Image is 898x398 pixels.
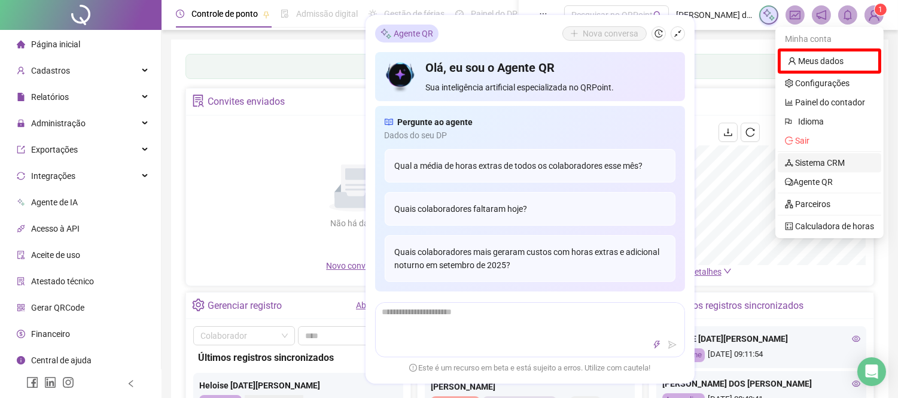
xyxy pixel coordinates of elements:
span: clock-circle [176,10,184,18]
a: apartment Parceiros [785,199,830,209]
a: deployment-unit Sistema CRM [785,158,845,168]
span: Ver detalhes [675,267,722,277]
span: fund [790,10,800,20]
span: Novo convite [326,261,386,271]
span: Cadastros [31,66,70,75]
span: download [723,127,733,137]
img: sparkle-icon.fc2bf0ac1784a2077858766a79e2daf3.svg [762,8,775,22]
span: eye [852,335,860,343]
span: home [17,40,25,48]
div: Agente QR [375,25,439,42]
a: bar-chart Painel do contador [785,98,865,107]
div: Minha conta [778,29,881,48]
a: setting Configurações [785,78,850,88]
span: exclamation-circle [409,363,417,371]
span: ellipsis [539,10,547,18]
span: info-circle [17,356,25,364]
span: shrink [674,29,682,38]
a: Abrir registro [356,300,404,310]
button: send [665,338,680,352]
span: solution [17,277,25,285]
span: flag [785,115,793,128]
a: commentAgente QR [785,177,833,187]
span: export [17,145,25,154]
div: Convites enviados [208,92,285,112]
span: Sua inteligência artificial especializada no QRPoint. [425,81,675,94]
span: file-done [281,10,289,18]
span: read [385,116,393,129]
button: Nova conversa [562,26,647,41]
span: audit [17,251,25,259]
a: user Meus dados [788,56,844,66]
span: left [127,379,135,388]
div: Heloise [DATE][PERSON_NAME] [199,379,397,392]
span: setting [192,299,205,311]
div: Últimos registros sincronizados [671,296,803,316]
span: Exportações [31,145,78,154]
span: [PERSON_NAME] do [PERSON_NAME] [676,8,752,22]
span: Dados do seu DP [385,129,675,142]
span: Página inicial [31,40,80,49]
span: Acesso à API [31,224,80,233]
span: eye [852,379,860,388]
a: calculator Calculadora de horas [785,221,874,231]
div: Open Intercom Messenger [857,357,886,386]
span: Administração [31,119,86,128]
span: down [723,267,732,275]
span: history [655,29,663,38]
div: [DATE] 09:11:54 [662,348,860,362]
span: facebook [26,376,38,388]
span: Aceite de uso [31,250,80,260]
div: HELOISE [DATE][PERSON_NAME] [662,332,860,345]
h4: Olá, eu sou o Agente QR [425,59,675,76]
span: qrcode [17,303,25,312]
span: Gestão de férias [384,9,445,19]
span: solution [192,95,205,107]
span: Atestado técnico [31,277,94,286]
div: Qual a média de horas extras de todos os colaboradores esse mês? [385,149,675,183]
div: Não há dados [301,217,411,230]
span: Relatórios [31,92,69,102]
div: [PERSON_NAME] DOS [PERSON_NAME] [662,377,860,390]
div: Gerenciar registro [208,296,282,316]
a: Ver detalhes down [675,267,732,277]
span: Integrações [31,171,75,181]
span: thunderbolt [653,341,661,349]
span: Painel do DP [471,9,518,19]
img: 90510 [865,6,883,24]
span: dollar [17,330,25,338]
span: file [17,93,25,101]
span: Financeiro [31,329,70,339]
span: 1 [879,5,883,14]
img: sparkle-icon.fc2bf0ac1784a2077858766a79e2daf3.svg [380,27,392,40]
span: logout [785,136,793,145]
span: notification [816,10,827,20]
span: Central de ajuda [31,356,92,365]
span: sync [17,172,25,180]
div: Quais colaboradores mais geraram custos com horas extras e adicional noturno em setembro de 2025? [385,235,675,282]
span: instagram [62,376,74,388]
span: Gerar QRCode [31,303,84,312]
span: Agente de IA [31,198,78,207]
span: pushpin [263,11,270,18]
span: reload [745,127,755,137]
span: dashboard [455,10,464,18]
span: Este é um recurso em beta e está sujeito a erros. Utilize com cautela! [409,362,651,374]
span: linkedin [44,376,56,388]
span: Controle de ponto [191,9,258,19]
span: api [17,224,25,233]
span: search [653,11,662,20]
span: Pergunte ao agente [398,116,473,129]
div: Quais colaboradores faltaram hoje? [385,192,675,226]
img: icon [385,59,416,94]
div: Últimos registros sincronizados [198,350,398,365]
span: Admissão digital [296,9,358,19]
span: bell [842,10,853,20]
span: Idioma [798,115,867,128]
span: sun [369,10,377,18]
span: Sair [795,136,809,145]
span: lock [17,119,25,127]
sup: Atualize o seu contato no menu Meus Dados [875,4,887,16]
span: user-add [17,66,25,75]
button: thunderbolt [650,338,664,352]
